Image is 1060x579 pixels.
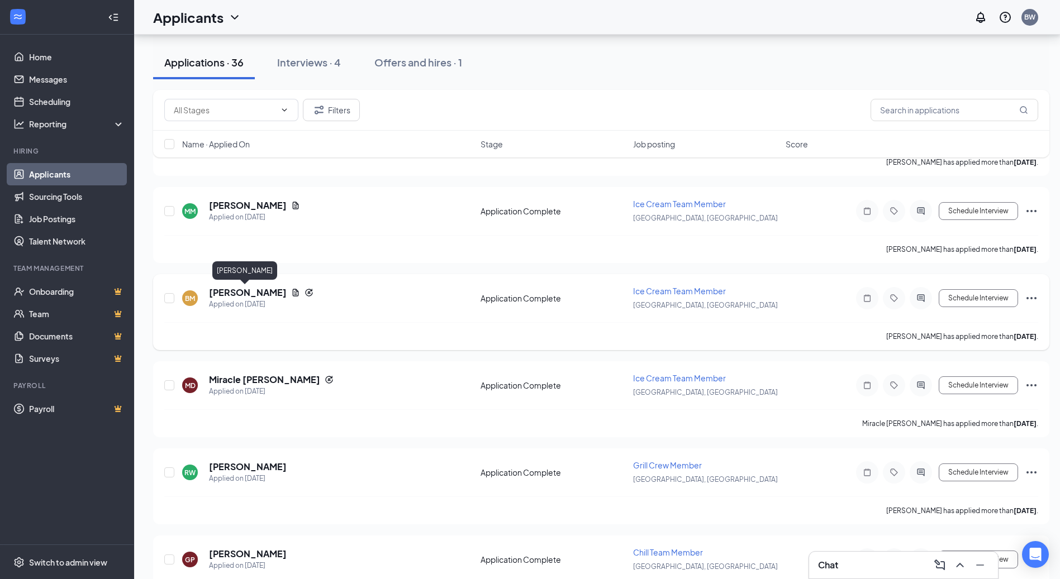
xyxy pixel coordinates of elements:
span: [GEOGRAPHIC_DATA], [GEOGRAPHIC_DATA] [633,475,778,484]
button: ChevronUp [951,556,969,574]
div: Open Intercom Messenger [1022,541,1049,568]
button: Schedule Interview [939,551,1018,568]
h1: Applicants [153,8,224,27]
svg: Minimize [973,558,987,572]
svg: Reapply [325,375,334,384]
span: Grill Crew Member [633,460,702,470]
span: Job posting [633,138,675,150]
a: Applicants [29,163,125,185]
a: DocumentsCrown [29,325,125,347]
span: Score [786,138,808,150]
div: Application Complete [481,380,626,391]
div: Application Complete [481,293,626,304]
div: BM [185,294,195,303]
div: MD [185,381,196,390]
div: GP [185,555,195,564]
svg: Filter [312,103,326,117]
a: Scheduling [29,90,125,113]
b: [DATE] [1014,332,1037,341]
b: [DATE] [1014,245,1037,253]
span: [GEOGRAPHIC_DATA], [GEOGRAPHIC_DATA] [633,214,778,222]
svg: Analysis [13,118,25,130]
div: Applied on [DATE] [209,212,300,223]
svg: Notifications [974,11,987,24]
div: Switch to admin view [29,557,107,568]
div: Applied on [DATE] [209,386,334,397]
a: SurveysCrown [29,347,125,370]
svg: Tag [887,294,901,303]
div: RW [184,468,196,477]
svg: ActiveChat [914,207,928,216]
svg: Note [861,294,874,303]
h5: [PERSON_NAME] [209,548,287,560]
a: Talent Network [29,230,125,252]
h5: [PERSON_NAME] [209,286,287,299]
div: Team Management [13,264,122,273]
svg: ActiveChat [914,468,928,477]
h3: Chat [818,559,838,571]
div: MM [184,207,196,216]
div: [PERSON_NAME] [212,261,277,280]
a: TeamCrown [29,303,125,325]
svg: Document [291,201,300,210]
span: Ice Cream Team Member [633,373,726,383]
button: Minimize [971,556,989,574]
div: Applied on [DATE] [209,299,313,310]
svg: MagnifyingGlass [1019,106,1028,114]
input: Search in applications [871,99,1038,121]
h5: [PERSON_NAME] [209,199,287,212]
svg: ChevronUp [953,558,967,572]
a: OnboardingCrown [29,280,125,303]
div: Interviews · 4 [277,55,341,69]
svg: Ellipses [1025,379,1038,392]
div: Application Complete [481,554,626,565]
p: [PERSON_NAME] has applied more than . [886,506,1038,515]
svg: Collapse [108,12,119,23]
div: Application Complete [481,467,626,478]
svg: ChevronDown [228,11,241,24]
button: Schedule Interview [939,289,1018,307]
h5: [PERSON_NAME] [209,461,287,473]
svg: Tag [887,207,901,216]
div: Hiring [13,146,122,156]
svg: Note [861,207,874,216]
svg: Note [861,381,874,390]
svg: Note [861,468,874,477]
a: Home [29,46,125,68]
p: Miracle [PERSON_NAME] has applied more than . [862,419,1038,428]
div: Payroll [13,381,122,390]
svg: Ellipses [1025,291,1038,305]
span: Ice Cream Team Member [633,286,726,296]
span: Chill Team Member [633,547,703,557]
svg: ActiveChat [914,381,928,390]
span: [GEOGRAPHIC_DATA], [GEOGRAPHIC_DATA] [633,388,778,396]
svg: Reapply [305,288,313,297]
button: Schedule Interview [939,463,1018,481]
span: Stage [481,138,503,150]
button: Filter Filters [303,99,360,121]
a: Sourcing Tools [29,185,125,208]
b: [DATE] [1014,419,1037,428]
button: Schedule Interview [939,202,1018,220]
svg: ActiveChat [914,294,928,303]
svg: ComposeMessage [933,558,947,572]
span: [GEOGRAPHIC_DATA], [GEOGRAPHIC_DATA] [633,562,778,571]
p: [PERSON_NAME] has applied more than . [886,332,1038,341]
button: ComposeMessage [931,556,949,574]
input: All Stages [174,104,275,116]
a: Messages [29,68,125,90]
span: Ice Cream Team Member [633,199,726,209]
svg: Settings [13,557,25,568]
svg: Ellipses [1025,204,1038,218]
b: [DATE] [1014,506,1037,515]
svg: WorkstreamLogo [12,11,23,22]
span: Name · Applied On [182,138,250,150]
svg: Ellipses [1025,466,1038,479]
div: Applications · 36 [164,55,244,69]
div: Applied on [DATE] [209,560,287,571]
div: Applied on [DATE] [209,473,287,484]
div: Application Complete [481,205,626,217]
span: [GEOGRAPHIC_DATA], [GEOGRAPHIC_DATA] [633,301,778,309]
a: Job Postings [29,208,125,230]
svg: Tag [887,381,901,390]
